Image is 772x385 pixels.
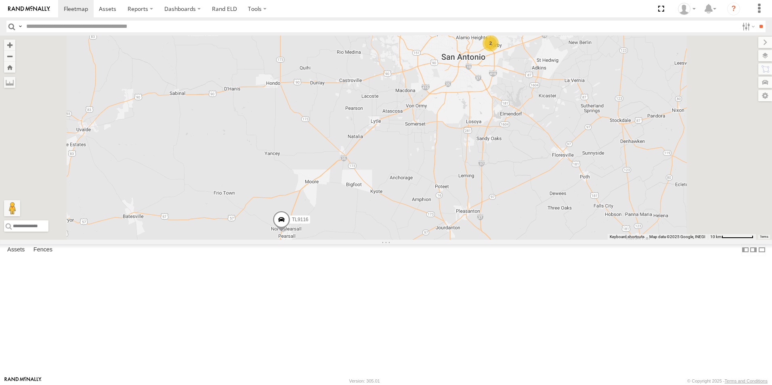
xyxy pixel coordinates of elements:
[710,234,722,239] span: 10 km
[29,244,57,255] label: Fences
[610,234,644,240] button: Keyboard shortcuts
[483,35,499,51] div: 2
[4,77,15,88] label: Measure
[4,200,20,216] button: Drag Pegman onto the map to open Street View
[4,50,15,62] button: Zoom out
[725,379,768,383] a: Terms and Conditions
[708,234,756,240] button: Map Scale: 10 km per 75 pixels
[649,234,705,239] span: Map data ©2025 Google, INEGI
[292,217,308,222] span: TL9116
[739,21,756,32] label: Search Filter Options
[4,62,15,73] button: Zoom Home
[349,379,380,383] div: Version: 305.01
[4,40,15,50] button: Zoom in
[749,244,757,256] label: Dock Summary Table to the Right
[760,235,768,239] a: Terms
[675,3,699,15] div: Daniel Del Muro
[3,244,29,255] label: Assets
[741,244,749,256] label: Dock Summary Table to the Left
[758,90,772,101] label: Map Settings
[4,377,42,385] a: Visit our Website
[687,379,768,383] div: © Copyright 2025 -
[727,2,740,15] i: ?
[8,6,50,12] img: rand-logo.svg
[758,244,766,256] label: Hide Summary Table
[17,21,23,32] label: Search Query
